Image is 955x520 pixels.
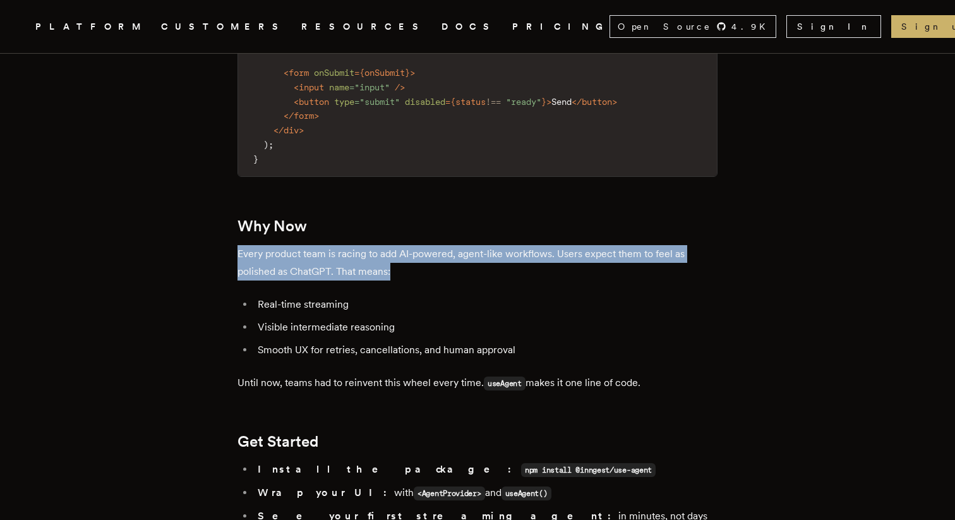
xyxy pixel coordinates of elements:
[364,97,395,107] span: submit
[258,487,394,499] strong: Wrap your UI:
[299,125,304,135] span: >
[284,68,289,78] span: <
[237,433,718,450] h2: Get Started
[284,125,299,135] span: div
[445,97,450,107] span: =
[450,97,455,107] span: {
[618,20,711,33] span: Open Source
[237,245,718,281] p: Every product team is racing to add AI-powered, agent-like workflows. Users expect them to feel a...
[731,20,773,33] span: 4.9 K
[237,217,718,235] h2: Why Now
[405,97,445,107] span: disabled
[35,19,146,35] button: PLATFORM
[410,68,415,78] span: >
[289,68,309,78] span: form
[395,97,400,107] span: "
[263,140,268,150] span: )
[359,82,385,92] span: input
[359,97,364,107] span: "
[395,82,405,92] span: />
[486,97,501,107] span: !==
[294,97,299,107] span: <
[502,487,551,500] code: useAgent()
[582,97,612,107] span: button
[273,125,284,135] span: </
[258,463,519,475] strong: Install the package:
[254,318,718,336] li: Visible intermediate reasoning
[405,68,410,78] span: }
[294,82,299,92] span: <
[294,111,314,121] span: form
[254,296,718,313] li: Real-time streaming
[354,97,359,107] span: =
[314,111,319,121] span: >
[314,68,354,78] span: onSubmit
[301,19,426,35] button: RESOURCES
[385,82,390,92] span: "
[572,97,582,107] span: </
[612,97,617,107] span: >
[254,484,718,502] li: with and
[253,154,258,164] span: }
[299,82,324,92] span: input
[354,82,359,92] span: "
[334,97,354,107] span: type
[512,19,610,35] a: PRICING
[441,19,497,35] a: DOCS
[299,97,329,107] span: button
[237,374,718,392] p: Until now, teams had to reinvent this wheel every time. makes it one line of code.
[414,487,485,500] code: <AgentProvider>
[484,377,526,390] code: useAgent
[521,463,656,477] code: npm install @inngest/use-agent
[541,97,546,107] span: }
[161,19,286,35] a: CUSTOMERS
[506,97,541,107] span: "ready"
[284,111,294,121] span: </
[349,82,354,92] span: =
[546,97,551,107] span: >
[364,68,405,78] span: onSubmit
[254,341,718,359] li: Smooth UX for retries, cancellations, and human approval
[455,97,486,107] span: status
[354,68,359,78] span: =
[329,82,349,92] span: name
[551,97,572,107] span: Send
[268,140,273,150] span: ;
[359,68,364,78] span: {
[786,15,881,38] a: Sign In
